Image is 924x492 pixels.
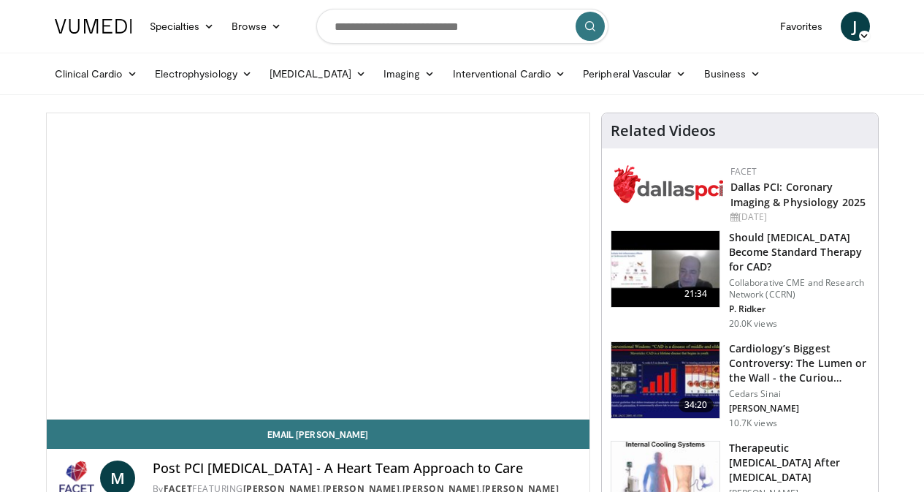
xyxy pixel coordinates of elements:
[611,230,869,330] a: 21:34 Should [MEDICAL_DATA] Become Standard Therapy for CAD? Collaborative CME and Research Netwo...
[730,180,866,209] a: Dallas PCI: Coronary Imaging & Physiology 2025
[47,113,589,420] video-js: Video Player
[729,403,869,415] p: [PERSON_NAME]
[614,165,723,203] img: 939357b5-304e-4393-95de-08c51a3c5e2a.png.150x105_q85_autocrop_double_scale_upscale_version-0.2.png
[611,231,719,307] img: eb63832d-2f75-457d-8c1a-bbdc90eb409c.150x105_q85_crop-smart_upscale.jpg
[729,303,869,315] p: P. Ridker
[729,341,869,385] h3: Cardiology’s Biggest Controversy: The Lumen or the Wall - the Curiou…
[611,342,719,418] img: d453240d-5894-4336-be61-abca2891f366.150x105_q85_crop-smart_upscale.jpg
[47,420,589,449] a: Email [PERSON_NAME]
[695,59,770,88] a: Business
[55,19,132,34] img: VuMedi Logo
[146,59,261,88] a: Electrophysiology
[316,9,608,44] input: Search topics, interventions
[375,59,444,88] a: Imaging
[729,230,869,274] h3: Should [MEDICAL_DATA] Become Standard Therapy for CAD?
[730,165,757,178] a: FACET
[841,12,870,41] a: J
[444,59,575,88] a: Interventional Cardio
[153,461,578,477] h4: Post PCI [MEDICAL_DATA] - A Heart Team Approach to Care
[46,59,146,88] a: Clinical Cardio
[729,318,777,330] p: 20.0K views
[771,12,832,41] a: Favorites
[679,287,714,301] span: 21:34
[574,59,695,88] a: Peripheral Vascular
[141,12,224,41] a: Specialties
[223,12,290,41] a: Browse
[261,59,375,88] a: [MEDICAL_DATA]
[611,341,869,429] a: 34:20 Cardiology’s Biggest Controversy: The Lumen or the Wall - the Curiou… Cedars Sinai [PERSON_...
[730,211,866,224] div: [DATE]
[729,388,869,400] p: Cedars Sinai
[679,398,714,412] span: 34:20
[729,441,869,485] h3: Therapeutic [MEDICAL_DATA] After [MEDICAL_DATA]
[611,122,716,140] h4: Related Videos
[729,277,869,300] p: Collaborative CME and Research Network (CCRN)
[729,417,777,429] p: 10.7K views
